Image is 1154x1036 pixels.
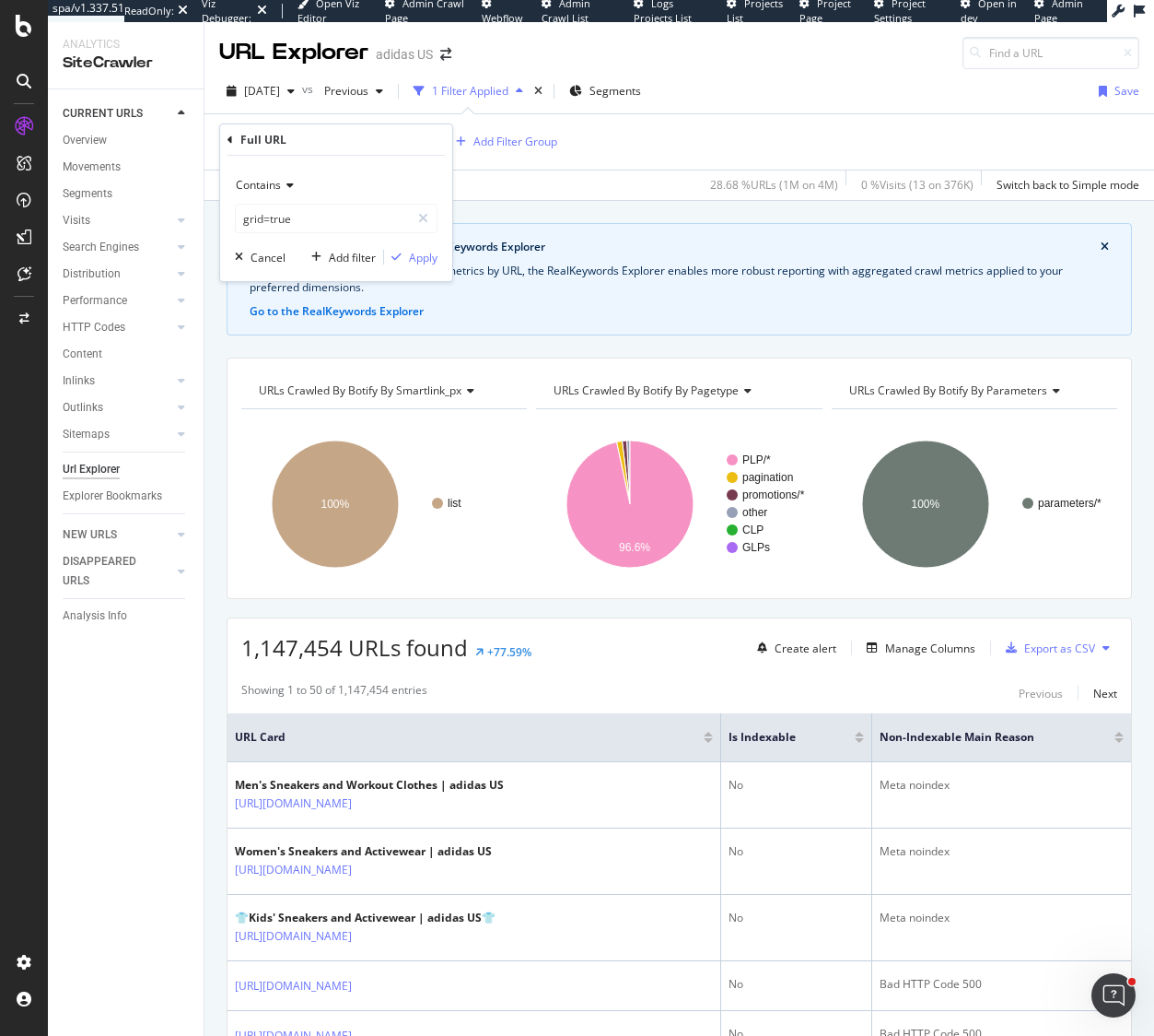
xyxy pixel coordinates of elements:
button: Apply [384,248,437,266]
div: arrow-right-arrow-left [440,48,451,61]
div: URL Explorer [219,37,368,68]
div: Inlinks [63,371,95,391]
div: Export as CSV [1024,641,1095,656]
span: Previous [317,83,368,99]
div: Apply [409,250,437,265]
a: Search Engines [63,238,172,257]
span: Contains [236,177,281,193]
a: DISAPPEARED URLS [63,552,172,591]
text: list [448,497,461,510]
div: DISAPPEARED URLS [63,552,156,591]
a: Segments [63,184,191,204]
a: Inlinks [63,371,172,391]
div: times [530,82,546,100]
div: Url Explorer [63,460,120,479]
div: HTTP Codes [63,318,125,337]
text: PLP/* [742,453,771,466]
div: 1 Filter Applied [432,83,508,99]
div: No [729,976,863,993]
div: Overview [63,131,107,150]
a: NEW URLS [63,525,172,545]
span: URLs Crawled By Botify By pagetype [554,383,739,398]
iframe: Intercom live chat [1091,973,1136,1018]
div: 0 % Visits ( 13 on 376K ) [861,177,973,193]
a: Explorer Bookmarks [63,487,191,506]
text: other [742,506,767,519]
a: [URL][DOMAIN_NAME] [235,977,352,995]
a: Content [63,345,191,364]
div: CURRENT URLS [63,104,143,124]
span: vs [302,81,317,97]
button: [DATE] [219,77,302,106]
div: Distribution [63,265,121,284]
div: SiteCrawler [63,53,189,74]
a: HTTP Codes [63,318,172,337]
div: Showing 1 to 50 of 1,147,454 entries [241,682,427,704]
div: No [729,843,863,860]
button: Create alert [750,633,836,663]
button: Save [1091,77,1139,106]
svg: A chart. [536,424,822,584]
div: Meta noindex [880,777,1124,794]
button: Add Filter Group [449,131,557,153]
text: promotions/* [742,489,805,501]
div: Men's Sneakers and Workout Clothes | adidas US [235,777,504,794]
div: 👕Kids' Sneakers and Activewear | adidas US👕 [235,910,495,926]
div: Meta noindex [880,843,1124,860]
div: NEW URLS [63,525,117,545]
button: Cancel [227,248,286,266]
a: Url Explorer [63,460,191,479]
div: Segments [63,184,112,204]
div: Performance [63,291,127,311]
a: [URL][DOMAIN_NAME] [235,861,352,879]
div: Explorer Bookmarks [63,487,162,506]
button: Export as CSV [998,633,1095,663]
a: Movements [63,158,191,177]
div: Cancel [251,250,286,265]
span: 1,147,454 URLs found [241,632,468,663]
button: Manage Columns [859,637,975,659]
text: 100% [911,498,939,511]
div: Create alert [775,641,836,656]
text: GLPs [742,541,770,554]
div: Previous [1019,686,1063,701]
a: Sitemaps [63,425,172,444]
div: info banner [227,223,1132,336]
h4: URLs Crawled By Botify By smartlink_px [255,376,510,406]
a: Visits [63,211,172,230]
a: Outlinks [63,398,172,418]
div: No [729,910,863,926]
div: Next [1093,686,1117,701]
div: Full URL [240,132,286,147]
button: Add filter [304,248,376,266]
button: 1 Filter Applied [406,77,530,106]
div: Analysis Info [63,606,127,626]
div: Manage Columns [885,641,975,656]
div: Movements [63,158,121,177]
button: Go to the RealKeywords Explorer [250,303,424,320]
text: CLP [742,524,764,536]
button: Next [1093,682,1117,704]
div: Visits [63,211,90,230]
button: Previous [317,77,390,106]
a: [URL][DOMAIN_NAME] [235,927,352,946]
input: Find a URL [962,37,1139,69]
span: URLs Crawled By Botify By smartlink_px [259,383,461,398]
div: 28.68 % URLs ( 1M on 4M ) [710,177,838,193]
button: close banner [1096,235,1113,259]
span: 2025 Sep. 23rd [244,83,280,99]
h4: URLs Crawled By Botify By parameters [845,376,1101,406]
div: Save [1114,83,1139,99]
div: Sitemaps [63,425,110,444]
text: parameters/* [1038,497,1102,510]
div: A chart. [241,424,527,584]
div: Outlinks [63,398,103,418]
span: Is Indexable [729,729,826,746]
div: Analytics [63,37,189,53]
div: Add filter [329,250,376,265]
svg: A chart. [832,424,1117,584]
span: Segments [589,83,641,99]
a: [URL][DOMAIN_NAME] [235,795,352,813]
